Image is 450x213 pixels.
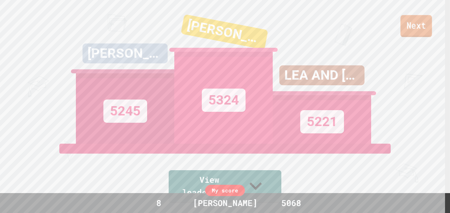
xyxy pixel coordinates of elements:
[186,197,264,209] div: [PERSON_NAME]
[103,100,147,123] div: 5245
[202,89,246,112] div: 5324
[300,110,344,133] div: 5221
[134,197,184,209] div: 8
[169,170,281,203] a: View leaderboard
[181,14,268,49] div: [PERSON_NAME] 🍫
[266,197,316,209] div: 5068
[205,185,245,196] div: My score
[400,15,432,37] a: Next
[83,43,168,63] div: [PERSON_NAME] WRZ
[279,65,365,85] div: LEA AND [PERSON_NAME]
